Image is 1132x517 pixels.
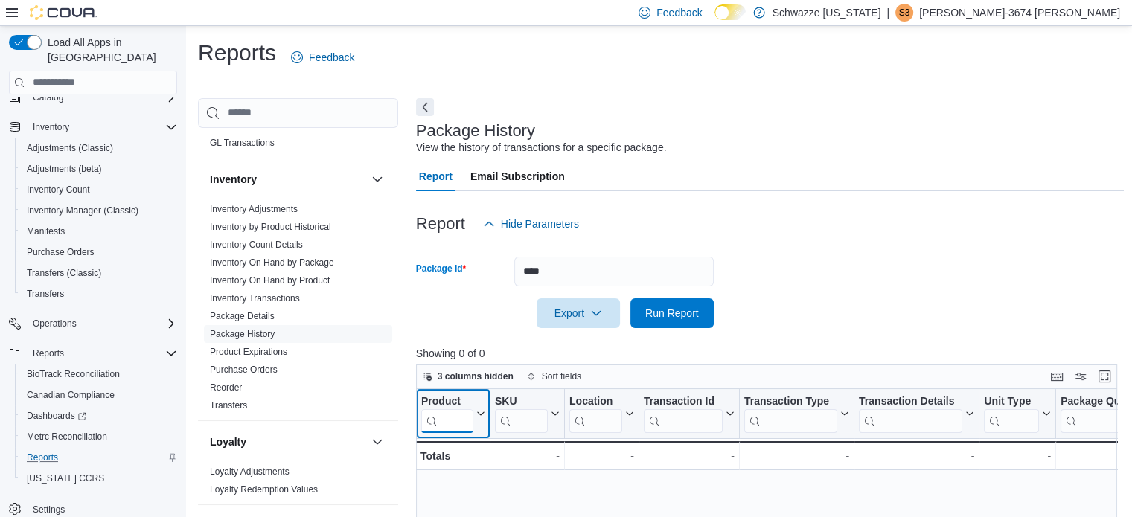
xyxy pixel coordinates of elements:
[198,463,398,504] div: Loyalty
[15,138,183,158] button: Adjustments (Classic)
[210,172,257,187] h3: Inventory
[210,484,318,495] span: Loyalty Redemption Values
[416,140,667,155] div: View the history of transactions for a specific package.
[210,293,300,304] a: Inventory Transactions
[644,394,723,408] div: Transaction Id
[3,87,183,108] button: Catalog
[859,447,974,465] div: -
[470,161,565,191] span: Email Subscription
[368,433,386,451] button: Loyalty
[3,313,183,334] button: Operations
[33,347,64,359] span: Reports
[645,306,699,321] span: Run Report
[495,394,548,408] div: SKU
[21,243,100,261] a: Purchase Orders
[198,116,398,158] div: Finance
[27,315,177,333] span: Operations
[210,203,298,215] span: Inventory Adjustments
[210,222,331,232] a: Inventory by Product Historical
[210,382,242,393] a: Reorder
[773,4,881,22] p: Schwazze [US_STATE]
[569,394,622,408] div: Location
[21,407,92,425] a: Dashboards
[27,344,177,362] span: Reports
[210,399,247,411] span: Transfers
[714,4,746,20] input: Dark Mode
[30,5,97,20] img: Cova
[21,264,107,282] a: Transfers (Classic)
[477,209,585,239] button: Hide Parameters
[416,98,434,116] button: Next
[33,121,69,133] span: Inventory
[210,221,331,233] span: Inventory by Product Historical
[27,89,177,106] span: Catalog
[919,4,1120,22] p: [PERSON_NAME]-3674 [PERSON_NAME]
[15,263,183,283] button: Transfers (Classic)
[210,434,246,449] h3: Loyalty
[569,394,634,432] button: Location
[27,225,65,237] span: Manifests
[1072,367,1090,385] button: Display options
[15,364,183,385] button: BioTrack Reconciliation
[744,394,849,432] button: Transaction Type
[416,346,1125,361] p: Showing 0 of 0
[210,466,290,478] span: Loyalty Adjustments
[984,394,1051,432] button: Unit Type
[438,370,514,382] span: 3 columns hidden
[21,365,126,383] a: BioTrack Reconciliation
[21,386,121,404] a: Canadian Compliance
[569,447,634,465] div: -
[21,202,144,219] a: Inventory Manager (Classic)
[33,91,63,103] span: Catalog
[495,447,560,465] div: -
[15,158,183,179] button: Adjustments (beta)
[210,240,303,250] a: Inventory Count Details
[859,394,974,432] button: Transaction Details
[210,328,275,340] span: Package History
[21,365,177,383] span: BioTrack Reconciliation
[744,394,837,432] div: Transaction Type
[3,343,183,364] button: Reports
[27,184,90,196] span: Inventory Count
[210,275,330,286] a: Inventory On Hand by Product
[744,447,849,465] div: -
[21,449,177,466] span: Reports
[27,389,115,401] span: Canadian Compliance
[210,310,275,322] span: Package Details
[21,428,177,446] span: Metrc Reconciliation
[895,4,913,22] div: Sarah-3674 Holmes
[420,447,485,465] div: Totals
[33,318,77,330] span: Operations
[210,466,290,477] a: Loyalty Adjustments
[859,394,962,432] div: Transaction Details
[21,469,110,487] a: [US_STATE] CCRS
[859,394,962,408] div: Transaction Details
[27,315,83,333] button: Operations
[210,239,303,251] span: Inventory Count Details
[210,138,275,148] a: GL Transactions
[309,50,354,65] span: Feedback
[644,394,735,432] button: Transaction Id
[210,257,334,268] a: Inventory On Hand by Package
[15,179,183,200] button: Inventory Count
[42,35,177,65] span: Load All Apps in [GEOGRAPHIC_DATA]
[542,370,581,382] span: Sort fields
[21,222,177,240] span: Manifests
[744,394,837,408] div: Transaction Type
[630,298,714,328] button: Run Report
[27,246,95,258] span: Purchase Orders
[501,216,579,231] span: Hide Parameters
[21,222,71,240] a: Manifests
[419,161,453,191] span: Report
[210,346,287,358] span: Product Expirations
[15,426,183,447] button: Metrc Reconciliation
[15,283,183,304] button: Transfers
[21,469,177,487] span: Washington CCRS
[15,447,183,468] button: Reports
[984,394,1039,432] div: Unit Type
[27,118,177,136] span: Inventory
[210,364,278,376] span: Purchase Orders
[569,394,622,432] div: Location
[21,243,177,261] span: Purchase Orders
[21,160,108,178] a: Adjustments (beta)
